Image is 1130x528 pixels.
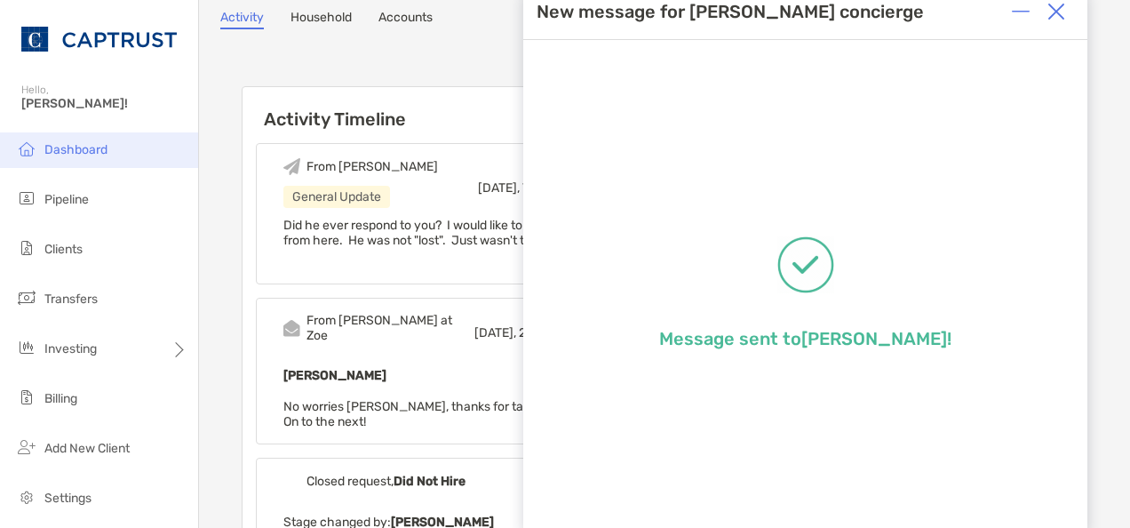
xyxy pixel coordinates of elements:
[16,188,37,209] img: pipeline icon
[306,159,438,174] div: From [PERSON_NAME]
[378,10,433,29] a: Accounts
[44,192,89,207] span: Pipeline
[44,292,98,307] span: Transfers
[21,96,187,111] span: [PERSON_NAME]!
[16,287,37,308] img: transfers icon
[394,474,466,489] b: Did Not Hire
[243,87,696,130] h6: Activity Timeline
[16,486,37,508] img: settings icon
[290,10,352,29] a: Household
[1047,3,1065,20] img: Close
[306,474,466,489] div: Closed request,
[44,491,92,506] span: Settings
[21,7,177,71] img: CAPTRUST Logo
[44,341,97,356] span: Investing
[478,180,520,196] span: [DATE],
[537,1,924,22] div: New message for [PERSON_NAME] concierge
[283,399,650,429] span: No worries [PERSON_NAME], thanks for taking a shot at this one. On to the next!
[16,337,37,358] img: investing icon
[283,186,390,208] div: General Update
[283,218,648,248] span: Did he ever respond to you? I would like to know what happened from here. He was not "lost". Just...
[659,328,951,349] p: Message sent to [PERSON_NAME] !
[306,313,474,343] div: From [PERSON_NAME] at Zoe
[283,320,300,337] img: Event icon
[16,237,37,259] img: clients icon
[283,158,300,175] img: Event icon
[1012,3,1030,20] img: Expand or collapse
[283,473,300,490] img: Event icon
[522,180,585,196] span: 7:14 PM ED
[44,391,77,406] span: Billing
[16,138,37,159] img: dashboard icon
[283,368,386,383] b: [PERSON_NAME]
[16,436,37,458] img: add_new_client icon
[220,10,264,29] a: Activity
[44,242,83,257] span: Clients
[44,142,107,157] span: Dashboard
[16,387,37,408] img: billing icon
[519,325,585,340] span: 2:48 PM ED
[777,236,834,293] img: Message successfully sent
[44,441,130,456] span: Add New Client
[474,325,516,340] span: [DATE],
